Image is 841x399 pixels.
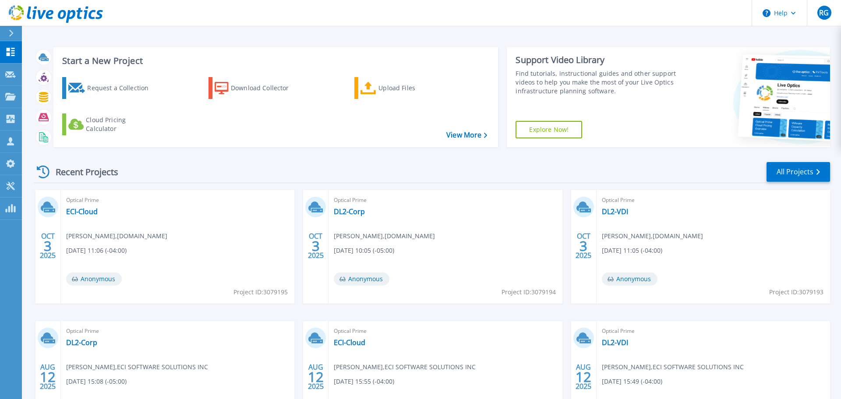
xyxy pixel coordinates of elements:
span: [PERSON_NAME] , ECI SOFTWARE SOLUTIONS INC [66,362,208,372]
span: [DATE] 15:49 (-04:00) [602,377,662,386]
div: Support Video Library [516,54,680,66]
a: DL2-VDI [602,207,628,216]
span: Project ID: 3079194 [502,287,556,297]
div: Request a Collection [87,79,157,97]
a: Upload Files [354,77,452,99]
span: Optical Prime [602,195,825,205]
span: Optical Prime [66,195,289,205]
div: Find tutorials, instructional guides and other support videos to help you make the most of your L... [516,69,680,95]
span: [DATE] 15:08 (-05:00) [66,377,127,386]
a: DL2-Corp [334,207,365,216]
span: 3 [44,242,52,250]
a: DL2-Corp [66,338,97,347]
span: Anonymous [602,272,657,286]
a: Request a Collection [62,77,160,99]
a: ECI-Cloud [66,207,98,216]
div: OCT 2025 [39,230,56,262]
span: 12 [576,373,591,381]
span: [DATE] 10:05 (-05:00) [334,246,394,255]
a: ECI-Cloud [334,338,365,347]
span: Anonymous [66,272,122,286]
div: Upload Files [378,79,449,97]
span: [PERSON_NAME] , [DOMAIN_NAME] [334,231,435,241]
span: Optical Prime [602,326,825,336]
a: DL2-VDI [602,338,628,347]
div: OCT 2025 [575,230,592,262]
a: Cloud Pricing Calculator [62,113,160,135]
span: RG [819,9,829,16]
span: [DATE] 11:05 (-04:00) [602,246,662,255]
span: [PERSON_NAME] , ECI SOFTWARE SOLUTIONS INC [602,362,744,372]
span: 12 [308,373,324,381]
div: AUG 2025 [39,361,56,393]
div: OCT 2025 [307,230,324,262]
a: Download Collector [208,77,306,99]
div: Cloud Pricing Calculator [86,116,156,133]
span: Optical Prime [334,195,557,205]
div: Recent Projects [34,161,130,183]
span: Project ID: 3079195 [233,287,288,297]
span: Optical Prime [334,326,557,336]
span: [PERSON_NAME] , [DOMAIN_NAME] [66,231,167,241]
div: AUG 2025 [307,361,324,393]
div: Download Collector [231,79,301,97]
span: [PERSON_NAME] , ECI SOFTWARE SOLUTIONS INC [334,362,476,372]
span: 12 [40,373,56,381]
span: Optical Prime [66,326,289,336]
span: [PERSON_NAME] , [DOMAIN_NAME] [602,231,703,241]
span: [DATE] 11:06 (-04:00) [66,246,127,255]
span: Anonymous [334,272,389,286]
span: Project ID: 3079193 [769,287,823,297]
a: All Projects [767,162,830,182]
a: Explore Now! [516,121,582,138]
span: 3 [580,242,587,250]
h3: Start a New Project [62,56,487,66]
span: 3 [312,242,320,250]
span: [DATE] 15:55 (-04:00) [334,377,394,386]
div: AUG 2025 [575,361,592,393]
a: View More [446,131,487,139]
